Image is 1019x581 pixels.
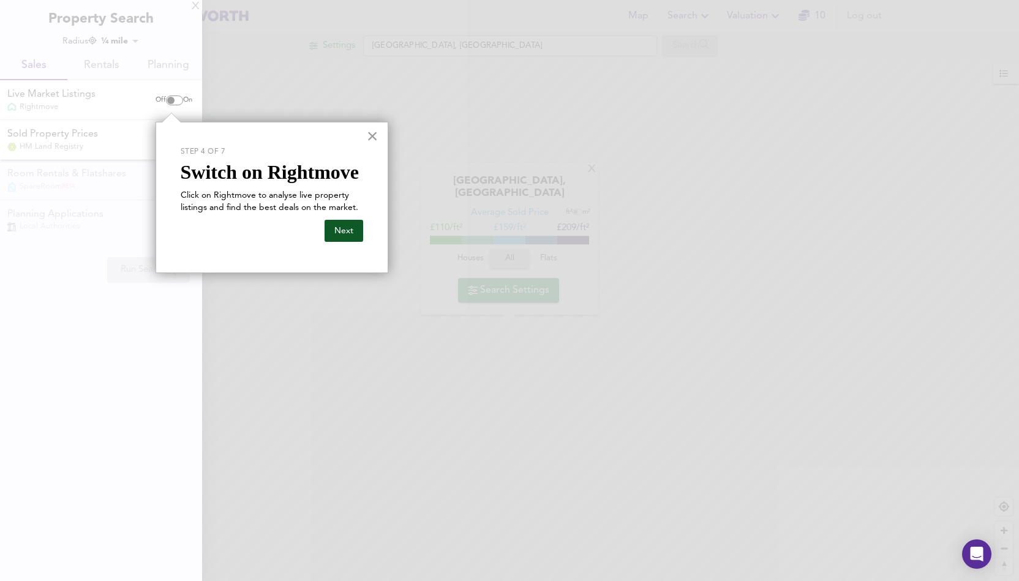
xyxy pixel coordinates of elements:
[181,160,363,184] p: Switch on Rightmove
[181,190,363,214] p: Click on Rightmove to analyse live property listings and find the best deals on the market.
[183,96,192,105] span: On
[325,220,363,242] button: Next
[367,126,378,146] button: Close
[962,539,991,569] div: Open Intercom Messenger
[156,96,166,105] span: Off
[181,147,363,157] p: Step 4 of 7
